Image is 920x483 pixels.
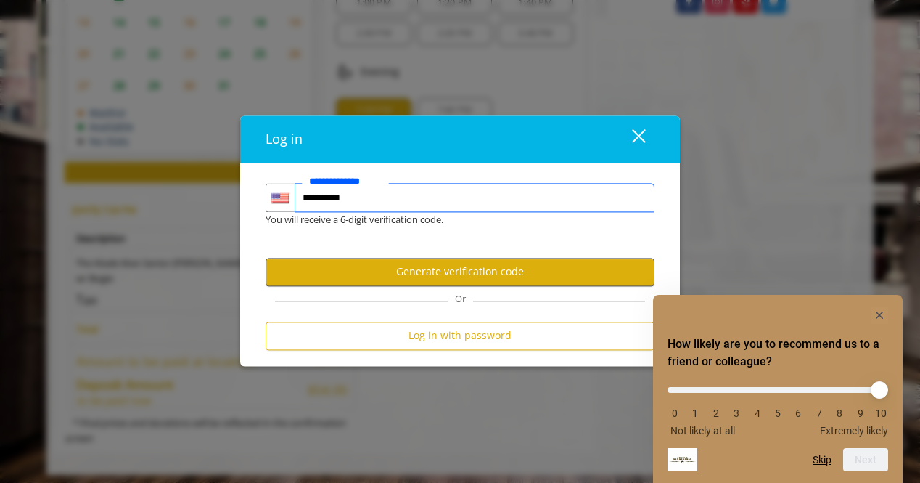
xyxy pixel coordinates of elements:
button: Log in with password [266,322,654,350]
li: 3 [729,407,744,419]
li: 6 [791,407,805,419]
div: Country [266,183,295,212]
li: 7 [812,407,826,419]
h2: How likely are you to recommend us to a friend or colleague? Select an option from 0 to 10, with ... [668,336,888,370]
button: Skip [813,454,831,466]
li: 2 [709,407,723,419]
li: 0 [668,407,682,419]
button: Generate verification code [266,258,654,286]
span: Extremely likely [820,425,888,437]
li: 9 [853,407,868,419]
div: How likely are you to recommend us to a friend or colleague? Select an option from 0 to 10, with ... [668,307,888,471]
li: 4 [750,407,765,419]
div: close dialog [615,129,644,150]
button: close dialog [605,124,654,154]
div: You will receive a 6-digit verification code. [255,212,644,227]
button: Hide survey [871,307,888,324]
span: Log in [266,130,303,147]
button: Next question [843,448,888,471]
div: How likely are you to recommend us to a friend or colleague? Select an option from 0 to 10, with ... [668,376,888,437]
li: 10 [874,407,888,419]
li: 5 [771,407,785,419]
li: 1 [688,407,702,419]
span: Or [448,292,473,305]
span: Not likely at all [670,425,735,437]
li: 8 [832,407,847,419]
